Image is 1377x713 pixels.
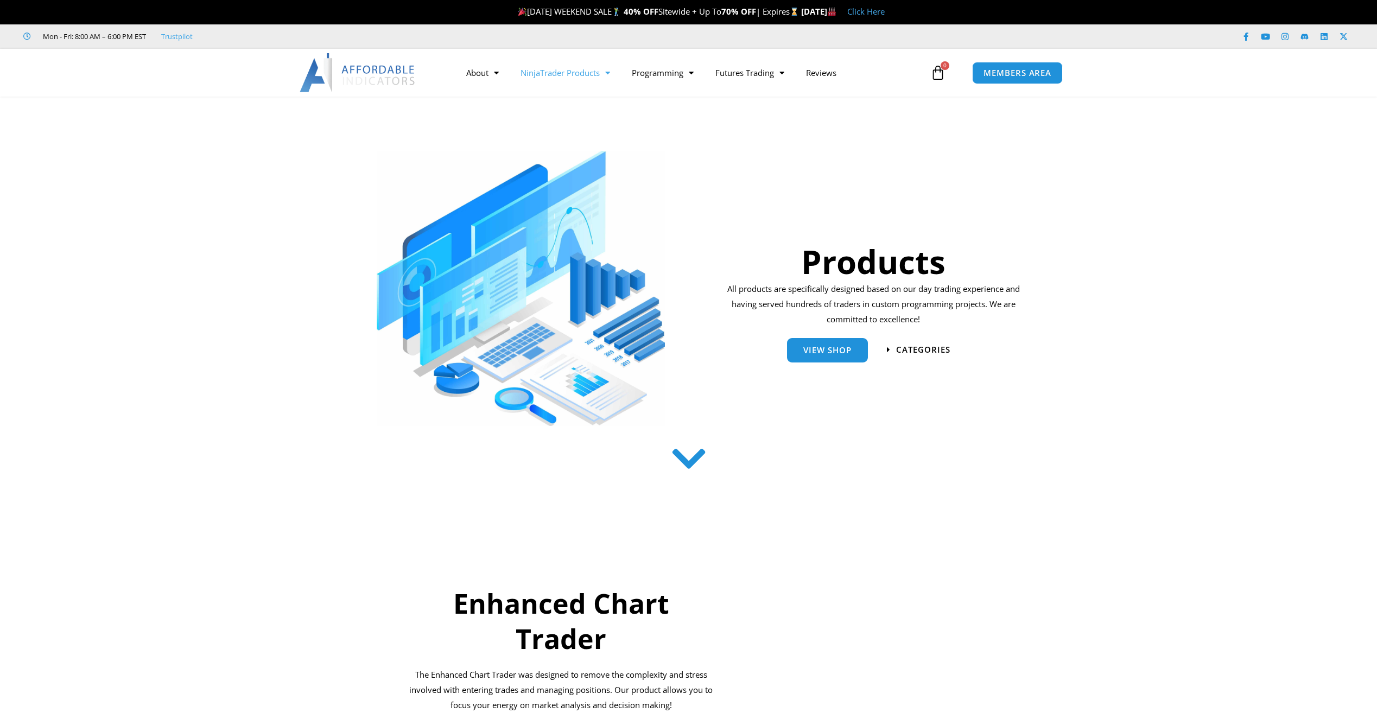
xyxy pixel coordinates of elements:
a: 0 [914,57,962,88]
a: About [455,60,510,85]
span: View Shop [803,346,852,354]
nav: Menu [455,60,928,85]
img: ProductsSection scaled | Affordable Indicators – NinjaTrader [377,151,665,426]
p: All products are specifically designed based on our day trading experience and having served hund... [724,282,1024,327]
strong: 70% OFF [721,6,756,17]
h2: Enhanced Chart Trader [408,586,715,657]
span: [DATE] WEEKEND SALE Sitewide + Up To | Expires [516,6,801,17]
a: Trustpilot [161,30,193,43]
a: MEMBERS AREA [972,62,1063,84]
a: Click Here [847,6,885,17]
a: Programming [621,60,705,85]
strong: 40% OFF [624,6,658,17]
img: 🎉 [518,8,526,16]
img: 🏌️‍♂️ [612,8,620,16]
span: Mon - Fri: 8:00 AM – 6:00 PM EST [40,30,146,43]
img: LogoAI | Affordable Indicators – NinjaTrader [300,53,416,92]
strong: [DATE] [801,6,836,17]
span: categories [896,346,950,354]
a: NinjaTrader Products [510,60,621,85]
img: 🏭 [828,8,836,16]
a: Reviews [795,60,847,85]
img: ⌛ [790,8,798,16]
p: The Enhanced Chart Trader was designed to remove the complexity and stress involved with entering... [408,667,715,713]
a: Futures Trading [705,60,795,85]
span: MEMBERS AREA [983,69,1051,77]
h1: Products [724,239,1024,284]
a: categories [887,346,950,354]
a: View Shop [787,338,868,362]
span: 0 [941,61,949,70]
